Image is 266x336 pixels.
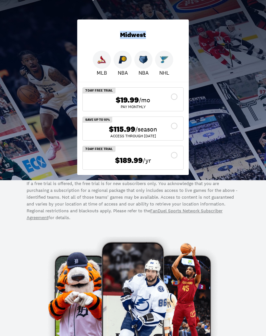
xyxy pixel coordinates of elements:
div: 7 Day Free Trial [83,88,115,93]
img: Blues [160,56,168,64]
img: Cardinals [98,56,106,64]
img: Grizzlies [139,56,148,64]
span: /yr [143,156,151,165]
div: ACCESS THROUGH [DATE] [88,134,178,138]
p: MLB [97,69,107,77]
span: $115.99 [109,125,135,134]
span: $189.99 [115,156,143,165]
span: $19.99 [116,95,139,105]
span: /mo [139,95,150,105]
p: NBA [139,69,149,77]
img: Pacers [118,56,127,64]
p: NBA [118,69,128,77]
div: Save Up To 10% [83,117,112,123]
span: /season [135,125,157,134]
p: NHL [159,69,169,77]
p: If a free trial is offered, the free trial is for new subscribers only. You acknowledge that you ... [27,180,239,221]
div: Pay Monthly [88,105,178,109]
div: 7 Day Free Trial [83,146,115,152]
div: Midwest [77,19,189,51]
